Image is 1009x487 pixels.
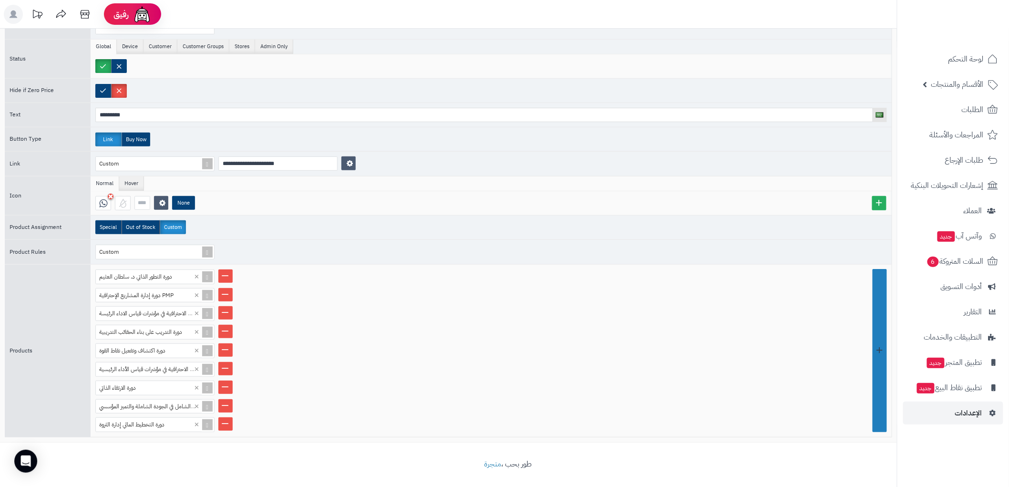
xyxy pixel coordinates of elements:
[95,220,122,234] label: Special
[96,270,206,284] div: دورة التطور الذاتي د. سلطان العثيم
[193,381,201,395] span: Clear value
[193,325,201,339] span: Clear value
[944,27,1000,47] img: logo-2.png
[193,363,201,376] span: Clear value
[99,159,119,168] span: Custom
[99,248,119,256] span: Custom
[113,9,129,20] span: رفيق
[903,326,1003,349] a: التطبيقات والخدمات
[177,40,229,54] li: Customer Groups
[194,402,199,410] span: ×
[10,54,26,63] span: Status
[924,331,982,344] span: التطبيقات والخدمات
[194,364,199,373] span: ×
[927,255,984,268] span: السلات المتروكة
[964,305,982,319] span: التقارير
[903,351,1003,374] a: تطبيق المتجرجديد
[194,346,199,354] span: ×
[927,358,945,368] span: جديد
[96,363,206,376] div: دورة المهارات الاحترافية في مؤشرات قياس الأداء الرئيسية
[10,248,46,256] span: Product Rules
[144,40,177,54] li: Customer
[193,289,201,302] span: Clear value
[193,307,201,321] span: Clear value
[117,40,144,54] li: Device
[937,231,955,242] span: جديد
[10,135,41,143] span: Button Type
[903,225,1003,248] a: وآتس آبجديد
[96,418,206,432] div: دورة التخطيط المالي إدارة الثروة
[964,204,982,218] span: العملاء
[172,196,195,210] label: None
[99,402,208,411] span: البرنامج الشامل في الجودة الشاملة والتميز المؤسسي
[937,229,982,243] span: وآتس آب
[96,325,206,339] div: دورة التدريب على بناء الحقائب التدريبية
[903,98,1003,121] a: الطلبات
[99,420,165,429] span: دورة التخطيط المالي إدارة الثروة
[903,48,1003,71] a: لوحة التحكم
[96,344,206,358] div: دورة اكتشاف وتفعيل نقاط القوة
[876,113,884,118] img: العربية
[911,179,984,192] span: إشعارات التحويلات البنكية
[10,159,20,168] span: Link
[99,328,182,336] span: دورة التدريب على بناء الحقائب التدريبية
[99,272,172,281] span: دورة التطور الذاتي د. سلطان العثيم
[941,280,982,293] span: أدوات التسويق
[903,174,1003,197] a: إشعارات التحويلات البنكية
[903,402,1003,425] a: الإعدادات
[96,400,206,414] div: البرنامج الشامل في الجودة الشاملة والتميز المؤسسي
[903,376,1003,399] a: تطبيق نقاط البيعجديد
[10,191,21,200] span: Icon
[945,154,984,167] span: طلبات الإرجاع
[96,307,206,321] div: دورة المهارات الاحترافية في مؤشرات قياس الاداء الرئيسة KPI & بطاقة الاداء المتوازن &التخطيط الاست...
[484,458,502,470] a: متجرة
[14,450,37,473] div: Open Intercom Messenger
[10,346,32,355] span: Products
[194,309,199,317] span: ×
[91,176,119,191] li: Normal
[95,133,122,146] label: Link
[122,220,160,234] label: Out of Stock
[917,383,935,394] span: جديد
[962,103,984,116] span: الطلبات
[927,257,939,267] span: 6
[193,418,201,432] span: Clear value
[119,176,144,191] li: Hover
[930,128,984,142] span: المراجعات والأسئلة
[91,40,117,54] li: Global
[931,78,984,91] span: الأقسام والمنتجات
[903,199,1003,222] a: العملاء
[99,309,403,318] span: دورة المهارات الاحترافية في مؤشرات قياس الاداء الرئيسة KPI & بطاقة الاداء المتوازن &التخطيط الاست...
[10,223,62,231] span: Product Assignment
[194,383,199,392] span: ×
[194,272,199,280] span: ×
[25,5,49,26] a: تحديثات المنصة
[10,110,21,119] span: Text
[99,365,218,373] span: دورة المهارات الاحترافية في مؤشرات قياس الأداء الرئيسية
[193,400,201,414] span: Clear value
[96,289,206,302] div: دورة إدارة المشاريع الإحترافية PMP
[916,381,982,394] span: تطبيق نقاط البيع
[926,356,982,369] span: تطبيق المتجر
[229,40,255,54] li: Stores
[948,52,984,66] span: لوحة التحكم
[255,40,293,54] li: Admin Only
[193,270,201,284] span: Clear value
[99,383,136,392] span: دورة الارتقاء الذاتي
[122,133,150,146] label: Buy Now
[133,5,152,24] img: ai-face.png
[955,406,982,420] span: الإعدادات
[99,291,174,300] span: دورة إدارة المشاريع الإحترافية PMP
[194,290,199,299] span: ×
[193,344,201,358] span: Clear value
[903,124,1003,146] a: المراجعات والأسئلة
[903,275,1003,298] a: أدوات التسويق
[96,381,206,395] div: دورة الارتقاء الذاتي
[194,420,199,428] span: ×
[903,149,1003,172] a: طلبات الإرجاع
[903,250,1003,273] a: السلات المتروكة6
[160,220,186,234] label: Custom
[903,300,1003,323] a: التقارير
[99,346,165,355] span: دورة اكتشاف وتفعيل نقاط القوة
[194,327,199,336] span: ×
